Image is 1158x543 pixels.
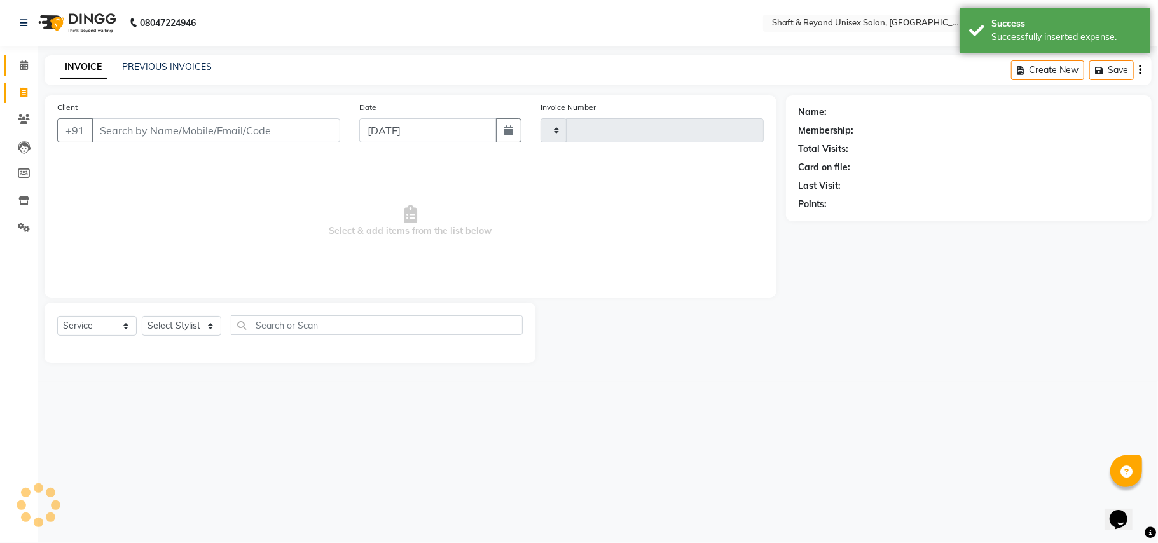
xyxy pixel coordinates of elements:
[231,315,523,335] input: Search or Scan
[57,102,78,113] label: Client
[991,17,1141,31] div: Success
[57,158,764,285] span: Select & add items from the list below
[57,118,93,142] button: +91
[799,179,841,193] div: Last Visit:
[541,102,596,113] label: Invoice Number
[799,124,854,137] div: Membership:
[1089,60,1134,80] button: Save
[991,31,1141,44] div: Successfully inserted expense.
[799,106,827,119] div: Name:
[799,161,851,174] div: Card on file:
[92,118,340,142] input: Search by Name/Mobile/Email/Code
[359,102,376,113] label: Date
[122,61,212,72] a: PREVIOUS INVOICES
[799,142,849,156] div: Total Visits:
[140,5,196,41] b: 08047224946
[32,5,120,41] img: logo
[1105,492,1145,530] iframe: chat widget
[60,56,107,79] a: INVOICE
[1011,60,1084,80] button: Create New
[799,198,827,211] div: Points:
